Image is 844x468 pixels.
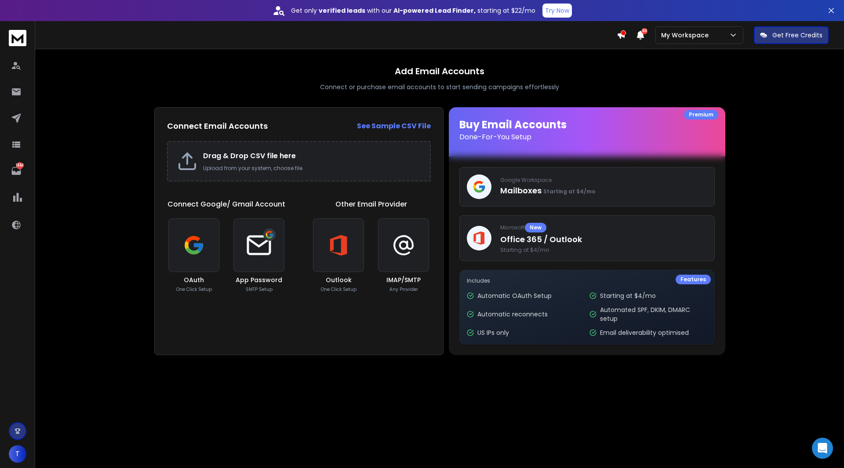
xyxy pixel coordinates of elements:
p: One Click Setup [321,286,357,293]
p: Mailboxes [500,185,707,197]
h1: Connect Google/ Gmail Account [167,199,285,210]
strong: AI-powered Lead Finder, [393,6,476,15]
p: Done-For-You Setup [459,132,715,142]
p: US IPs only [477,328,509,337]
h3: Outlook [326,276,352,284]
span: 50 [641,28,648,34]
span: Starting at $4/mo [500,247,707,254]
p: Includes [467,277,707,284]
p: Microsoft [500,223,707,232]
h1: Buy Email Accounts [459,118,715,142]
div: New [525,223,546,232]
p: Automated SPF, DKIM, DMARC setup [600,305,707,323]
p: Automatic reconnects [477,310,548,319]
img: logo [9,30,26,46]
p: SMTP Setup [246,286,273,293]
h2: Connect Email Accounts [167,120,268,132]
strong: verified leads [319,6,365,15]
a: 1464 [7,162,25,180]
p: One Click Setup [176,286,212,293]
p: Automatic OAuth Setup [477,291,552,300]
div: Premium [684,110,718,120]
a: See Sample CSV File [357,121,431,131]
p: Email deliverability optimised [600,328,689,337]
h3: OAuth [184,276,204,284]
div: Features [676,275,711,284]
p: Any Provider [389,286,418,293]
button: T [9,445,26,463]
div: Open Intercom Messenger [812,438,833,459]
button: Try Now [542,4,572,18]
h1: Other Email Provider [335,199,407,210]
button: Get Free Credits [754,26,829,44]
p: My Workspace [661,31,712,40]
p: Upload from your system, choose file [203,165,421,172]
p: Get Free Credits [772,31,822,40]
h1: Add Email Accounts [395,65,484,77]
p: Connect or purchase email accounts to start sending campaigns effortlessly [320,83,559,91]
span: Starting at $4/mo [543,188,595,195]
h3: App Password [236,276,282,284]
p: Office 365 / Outlook [500,233,707,246]
p: 1464 [16,162,23,169]
p: Get only with our starting at $22/mo [291,6,535,15]
p: Try Now [545,6,569,15]
p: Google Workspace [500,177,707,184]
h3: IMAP/SMTP [386,276,421,284]
h2: Drag & Drop CSV file here [203,151,421,161]
p: Starting at $4/mo [600,291,656,300]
